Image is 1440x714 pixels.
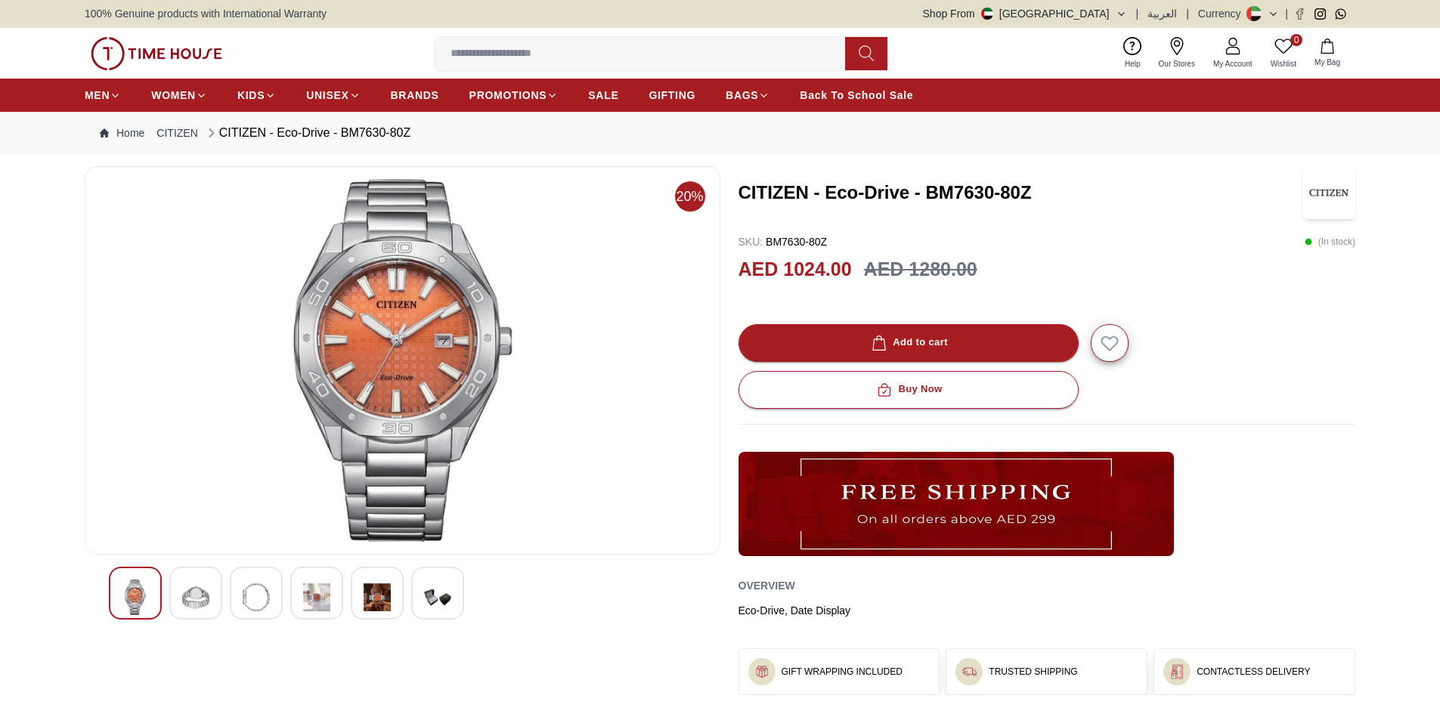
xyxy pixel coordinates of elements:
img: CITIZEN - Eco-Drive - BM7630-80Z [98,179,708,542]
span: WOMEN [151,88,196,103]
a: Help [1116,34,1150,73]
span: My Bag [1308,57,1346,68]
span: | [1285,6,1288,21]
h3: AED 1280.00 [864,255,977,284]
span: SKU : [739,236,763,248]
a: Our Stores [1150,34,1204,73]
span: PROMOTIONS [469,88,547,103]
a: Back To School Sale [800,82,913,109]
span: Back To School Sale [800,88,913,103]
img: CITIZEN - Eco-Drive - BM7630-80Z [424,580,451,615]
div: Currency [1198,6,1247,21]
span: | [1186,6,1189,21]
span: 0 [1290,34,1302,46]
div: CITIZEN - Eco-Drive - BM7630-80Z [204,124,410,142]
a: UNISEX [306,82,360,109]
img: United Arab Emirates [981,8,993,20]
button: Add to cart [739,324,1079,362]
span: Our Stores [1153,58,1201,70]
a: GIFTING [649,82,695,109]
img: CITIZEN - Eco-Drive - BM7630-80Z [243,580,270,615]
p: ( In stock ) [1305,234,1355,249]
a: WOMEN [151,82,207,109]
a: Instagram [1315,8,1326,20]
button: العربية [1147,6,1177,21]
h2: AED 1024.00 [739,255,852,284]
button: My Bag [1305,36,1349,71]
a: PROMOTIONS [469,82,559,109]
span: GIFTING [649,88,695,103]
img: ... [739,452,1174,556]
img: ... [962,664,977,679]
img: ... [1169,664,1185,679]
div: Add to cart [869,334,948,351]
nav: Breadcrumb [85,112,1355,154]
span: BAGS [726,88,758,103]
span: MEN [85,88,110,103]
span: My Account [1207,58,1259,70]
span: BRANDS [391,88,439,103]
a: 0Wishlist [1262,34,1305,73]
h3: CITIZEN - Eco-Drive - BM7630-80Z [739,181,1303,205]
img: CITIZEN - Eco-Drive - BM7630-80Z [364,580,391,615]
img: CITIZEN - Eco-Drive - BM7630-80Z [122,580,149,615]
img: ... [91,37,222,70]
a: KIDS [237,82,276,109]
a: BRANDS [391,82,439,109]
div: Buy Now [874,381,942,398]
img: CITIZEN - Eco-Drive - BM7630-80Z [182,580,209,615]
h3: CONTACTLESS DELIVERY [1197,666,1310,678]
span: UNISEX [306,88,348,103]
img: CITIZEN - Eco-Drive - BM7630-80Z [303,580,330,615]
button: Buy Now [739,371,1079,409]
a: BAGS [726,82,770,109]
a: SALE [588,82,618,109]
a: Facebook [1294,8,1305,20]
h3: GIFT WRAPPING INCLUDED [782,666,903,678]
p: BM7630-80Z [739,234,828,249]
span: KIDS [237,88,265,103]
div: Eco-Drive, Date Display [739,603,1356,618]
h2: Overview [739,574,795,597]
span: | [1136,6,1139,21]
button: Shop From[GEOGRAPHIC_DATA] [923,6,1127,21]
span: Wishlist [1265,58,1302,70]
span: 20% [675,181,705,212]
span: SALE [588,88,618,103]
a: MEN [85,82,121,109]
a: Whatsapp [1335,8,1346,20]
span: 100% Genuine products with International Warranty [85,6,327,21]
img: ... [754,664,770,679]
span: Help [1119,58,1147,70]
a: Home [100,125,144,141]
img: CITIZEN - Eco-Drive - BM7630-80Z [1302,166,1355,219]
a: CITIZEN [156,125,197,141]
h3: TRUSTED SHIPPING [989,666,1077,678]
